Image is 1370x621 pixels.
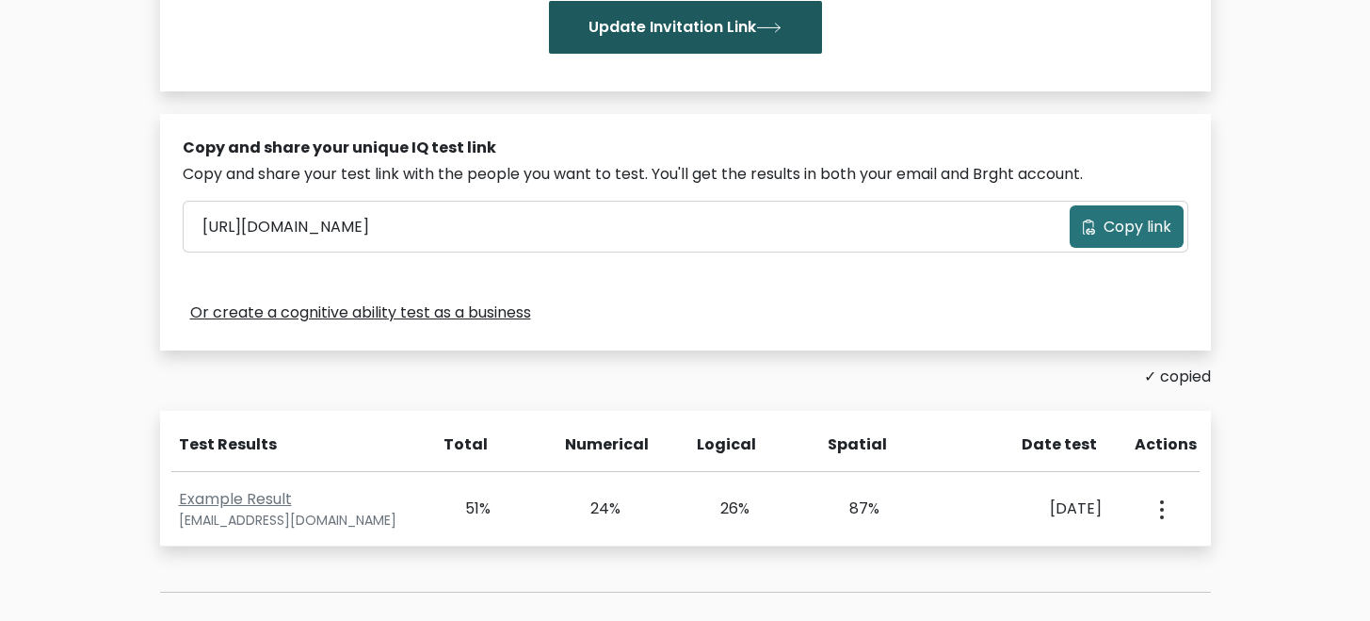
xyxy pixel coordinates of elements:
[956,498,1102,520] div: [DATE]
[438,498,492,520] div: 51%
[179,488,292,510] a: Example Result
[183,137,1188,159] div: Copy and share your unique IQ test link
[1104,216,1171,238] span: Copy link
[826,498,879,520] div: 87%
[959,433,1112,456] div: Date test
[828,433,882,456] div: Spatial
[567,498,621,520] div: 24%
[160,366,1211,388] div: ✓ copied
[190,302,531,324] a: Or create a cognitive ability test as a business
[549,1,822,54] button: Update Invitation Link
[1070,205,1184,248] button: Copy link
[697,433,751,456] div: Logical
[434,433,489,456] div: Total
[179,433,411,456] div: Test Results
[697,498,750,520] div: 26%
[179,511,415,531] div: [EMAIL_ADDRESS][DOMAIN_NAME]
[565,433,620,456] div: Numerical
[1135,433,1200,456] div: Actions
[183,163,1188,186] div: Copy and share your test link with the people you want to test. You'll get the results in both yo...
